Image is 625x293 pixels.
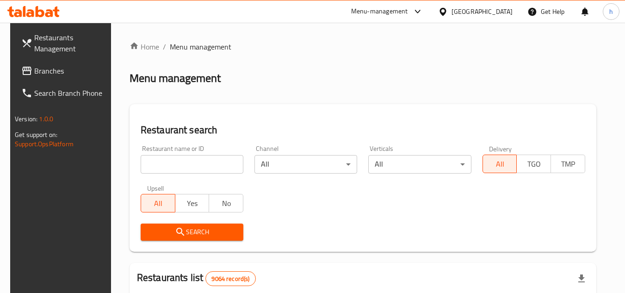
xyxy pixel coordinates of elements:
span: 1.0.0 [39,113,53,125]
span: TMP [555,157,582,171]
div: [GEOGRAPHIC_DATA] [452,6,513,17]
a: Support.OpsPlatform [15,138,74,150]
input: Search for restaurant name or ID.. [141,155,243,174]
span: All [487,157,514,171]
span: Search Branch Phone [34,87,107,99]
span: Restaurants Management [34,32,107,54]
label: Upsell [147,185,164,191]
button: TMP [551,155,585,173]
span: Menu management [170,41,231,52]
a: Branches [14,60,115,82]
button: Search [141,224,243,241]
li: / [163,41,166,52]
h2: Menu management [130,71,221,86]
span: Search [148,226,236,238]
button: No [209,194,243,212]
span: 9064 record(s) [206,274,255,283]
a: Search Branch Phone [14,82,115,104]
a: Home [130,41,159,52]
nav: breadcrumb [130,41,596,52]
span: All [145,197,172,210]
h2: Restaurant search [141,123,585,137]
div: Total records count [205,271,255,286]
button: TGO [516,155,551,173]
button: All [483,155,517,173]
button: Yes [175,194,210,212]
span: Yes [179,197,206,210]
span: No [213,197,240,210]
div: Export file [570,268,593,290]
label: Delivery [489,145,512,152]
span: Version: [15,113,37,125]
span: TGO [520,157,547,171]
span: h [609,6,613,17]
span: Get support on: [15,129,57,141]
div: All [368,155,471,174]
h2: Restaurants list [137,271,256,286]
a: Restaurants Management [14,26,115,60]
span: Branches [34,65,107,76]
div: All [254,155,357,174]
div: Menu-management [351,6,408,17]
button: All [141,194,175,212]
